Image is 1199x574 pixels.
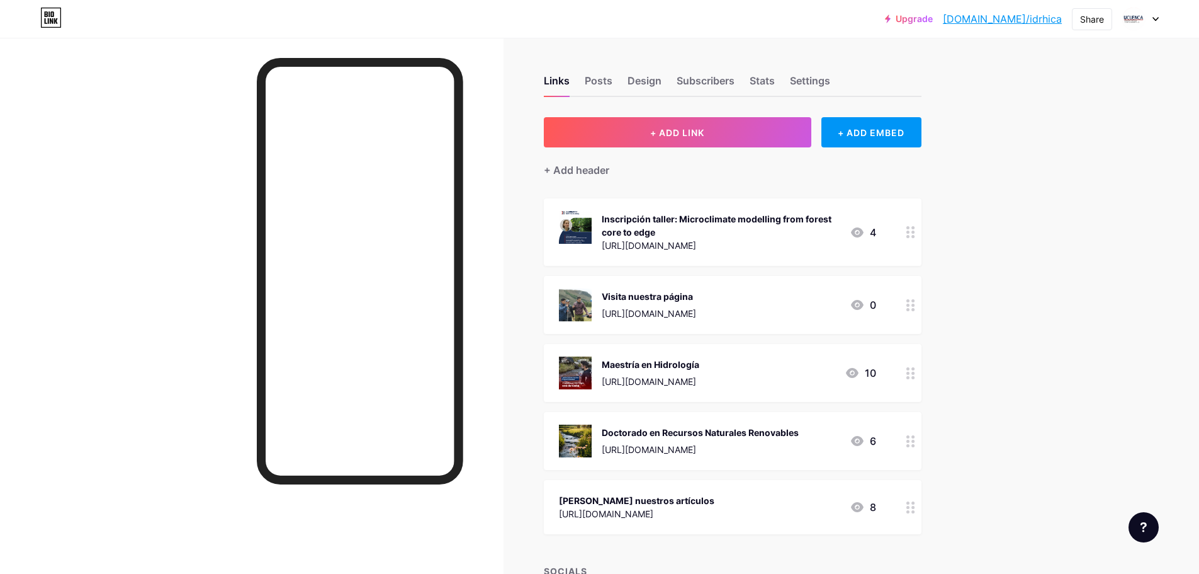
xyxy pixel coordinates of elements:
div: + Add header [544,163,609,178]
img: Inscripción taller: Microclimate modelling from forest core to edge [559,211,592,244]
div: 4 [850,225,876,240]
div: Posts [585,73,612,96]
div: Stats [750,73,775,96]
img: Doctorado en Recursos Naturales Renovables [559,425,592,457]
div: [URL][DOMAIN_NAME] [602,443,799,456]
div: Inscripción taller: Microclimate modelling from forest core to edge [602,212,840,239]
img: Maestría en Hidrología [559,357,592,389]
div: 8 [850,500,876,515]
button: + ADD LINK [544,117,811,147]
div: Visita nuestra página [602,290,696,303]
div: Maestría en Hidrología [602,358,699,371]
div: [URL][DOMAIN_NAME] [602,307,696,320]
div: Share [1080,13,1104,26]
img: Visita nuestra página [559,289,592,321]
div: [URL][DOMAIN_NAME] [602,375,699,388]
img: idrhica [1122,7,1146,31]
div: Links [544,73,570,96]
div: [PERSON_NAME] nuestros artículos [559,494,714,507]
div: Subscribers [677,73,735,96]
div: [URL][DOMAIN_NAME] [602,239,840,252]
div: 10 [845,365,876,381]
a: Upgrade [885,14,933,24]
div: 6 [850,433,876,449]
span: + ADD LINK [650,127,704,138]
div: [URL][DOMAIN_NAME] [559,507,714,520]
div: Settings [790,73,830,96]
div: Design [628,73,661,96]
div: + ADD EMBED [821,117,921,147]
a: [DOMAIN_NAME]/idrhica [943,11,1062,26]
div: 0 [850,297,876,313]
div: Doctorado en Recursos Naturales Renovables [602,426,799,439]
